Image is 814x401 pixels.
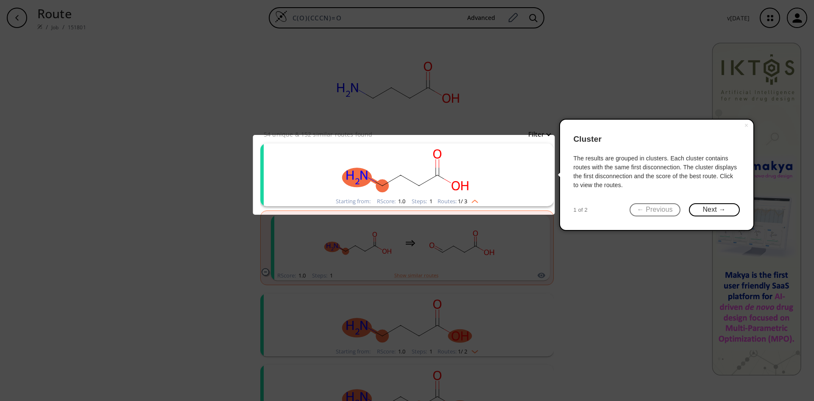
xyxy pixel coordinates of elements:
[574,126,740,152] header: Cluster
[574,154,740,190] div: The results are grouped in clusters. Each cluster contains routes with the same first disconnecti...
[377,199,405,204] div: RScore :
[467,196,478,203] img: Up
[412,199,432,204] div: Steps :
[297,143,517,196] svg: NCCCC(=O)O
[397,197,405,205] span: 1.0
[336,199,371,204] div: Starting from:
[438,199,478,204] div: Routes:
[428,197,432,205] span: 1
[689,203,740,216] button: Next →
[574,206,588,214] span: 1 of 2
[458,199,467,204] span: 1 / 3
[740,120,753,132] button: Close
